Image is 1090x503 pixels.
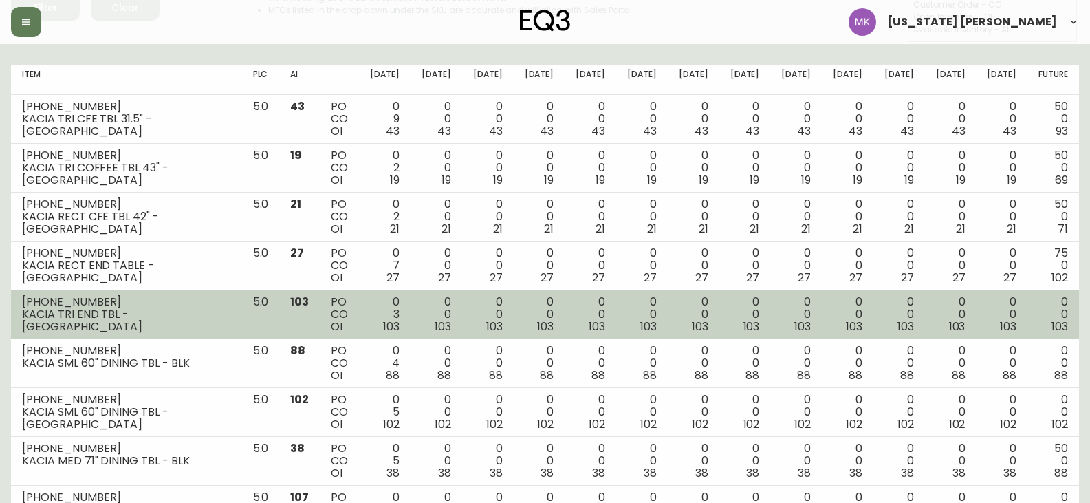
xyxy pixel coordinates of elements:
[644,270,657,286] span: 27
[801,221,811,237] span: 21
[679,296,708,333] div: 0 0
[936,296,966,333] div: 0 0
[627,100,657,138] div: 0 0
[884,100,914,138] div: 0 0
[1056,123,1068,139] span: 93
[644,465,657,481] span: 38
[833,247,862,284] div: 0 0
[643,123,657,139] span: 43
[331,367,342,383] span: OI
[936,247,966,284] div: 0 0
[290,343,305,358] span: 88
[422,100,451,138] div: 0 0
[822,65,873,95] th: [DATE]
[390,172,400,188] span: 19
[576,296,605,333] div: 0 0
[853,221,862,237] span: 21
[331,100,348,138] div: PO CO
[1038,198,1068,235] div: 50 0
[679,345,708,382] div: 0 0
[730,394,760,431] div: 0 0
[242,65,280,95] th: PLC
[833,100,862,138] div: 0 0
[473,198,503,235] div: 0 0
[22,394,231,406] div: [PHONE_NUMBER]
[730,442,760,480] div: 0 0
[486,416,503,432] span: 102
[576,149,605,186] div: 0 0
[290,196,301,212] span: 21
[627,394,657,431] div: 0 0
[290,245,304,261] span: 27
[331,172,342,188] span: OI
[422,296,451,333] div: 0 0
[936,198,966,235] div: 0 0
[22,345,231,357] div: [PHONE_NUMBER]
[925,65,977,95] th: [DATE]
[437,367,451,383] span: 88
[1038,345,1068,382] div: 0 0
[435,416,451,432] span: 102
[493,172,503,188] span: 19
[936,149,966,186] div: 0 0
[22,259,231,284] div: KACIA RECT END TABLE - [GEOGRAPHIC_DATA]
[952,465,966,481] span: 38
[987,198,1016,235] div: 0 0
[1038,100,1068,138] div: 50 0
[746,270,759,286] span: 27
[242,242,280,290] td: 5.0
[833,296,862,333] div: 0 0
[901,270,914,286] span: 27
[743,416,760,432] span: 102
[331,319,342,334] span: OI
[640,416,657,432] span: 102
[833,394,862,431] div: 0 0
[386,270,400,286] span: 27
[438,465,451,481] span: 38
[647,172,657,188] span: 19
[514,65,565,95] th: [DATE]
[616,65,668,95] th: [DATE]
[290,98,305,114] span: 43
[390,221,400,237] span: 21
[1054,465,1068,481] span: 88
[242,388,280,437] td: 5.0
[383,416,400,432] span: 102
[949,319,966,334] span: 103
[679,100,708,138] div: 0 0
[900,123,914,139] span: 43
[679,247,708,284] div: 0 0
[537,416,554,432] span: 102
[242,339,280,388] td: 5.0
[797,367,811,383] span: 88
[22,442,231,455] div: [PHONE_NUMBER]
[1007,172,1016,188] span: 19
[1058,221,1068,237] span: 71
[422,345,451,382] div: 0 0
[442,172,451,188] span: 19
[781,149,811,186] div: 0 0
[422,247,451,284] div: 0 0
[576,442,605,480] div: 0 0
[884,394,914,431] div: 0 0
[781,345,811,382] div: 0 0
[544,172,554,188] span: 19
[370,100,400,138] div: 0 9
[576,100,605,138] div: 0 0
[331,442,348,480] div: PO CO
[331,394,348,431] div: PO CO
[576,198,605,235] div: 0 0
[987,149,1016,186] div: 0 0
[884,345,914,382] div: 0 0
[473,296,503,333] div: 0 0
[746,465,759,481] span: 38
[1007,221,1016,237] span: 21
[331,123,342,139] span: OI
[976,65,1027,95] th: [DATE]
[422,149,451,186] div: 0 0
[422,394,451,431] div: 0 0
[22,198,231,211] div: [PHONE_NUMBER]
[730,345,760,382] div: 0 0
[884,198,914,235] div: 0 0
[647,221,657,237] span: 21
